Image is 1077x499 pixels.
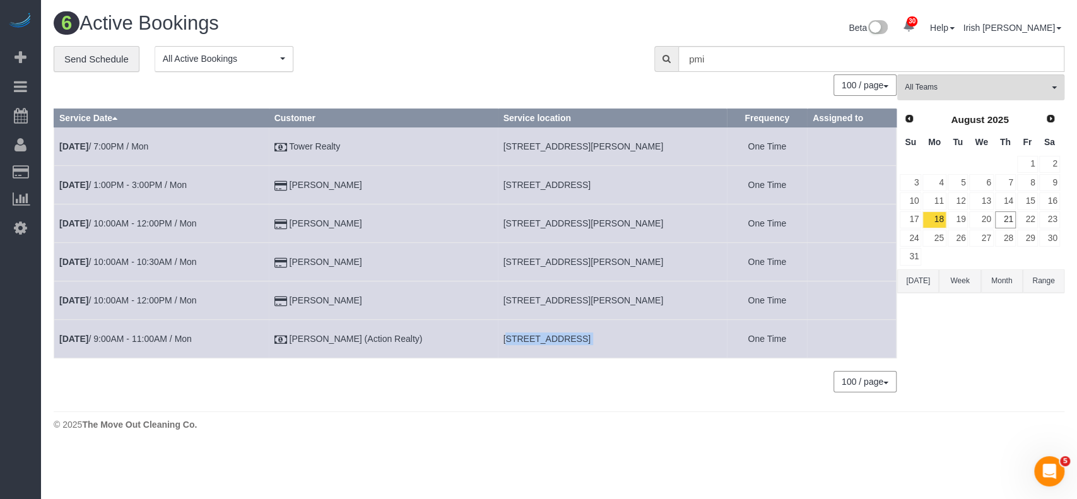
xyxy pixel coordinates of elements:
[939,269,980,293] button: Week
[503,334,591,344] span: [STREET_ADDRESS]
[727,166,807,204] td: Frequency
[995,211,1016,228] a: 21
[1034,456,1064,486] iframe: Intercom live chat
[995,174,1016,191] a: 7
[1023,269,1064,293] button: Range
[951,114,984,125] span: August
[897,269,939,293] button: [DATE]
[498,243,727,281] td: Service location
[969,211,993,228] a: 20
[498,109,727,127] th: Service location
[807,320,896,358] td: Assigned to
[727,243,807,281] td: Frequency
[807,243,896,281] td: Assigned to
[900,192,921,209] a: 10
[987,114,1008,125] span: 2025
[59,334,192,344] a: [DATE]/ 9:00AM - 11:00AM / Mon
[1039,192,1060,209] a: 16
[807,109,896,127] th: Assigned to
[833,371,897,392] button: 100 / page
[54,281,269,320] td: Schedule date
[1023,137,1032,147] span: Friday
[59,295,197,305] a: [DATE]/ 10:00AM - 12:00PM / Mon
[59,257,197,267] a: [DATE]/ 10:00AM - 10:30AM / Mon
[274,143,287,152] i: Check Payment
[905,82,1049,93] span: All Teams
[274,297,287,306] i: Credit Card Payment
[269,243,498,281] td: Customer
[289,180,362,190] a: [PERSON_NAME]
[1039,156,1060,173] a: 2
[289,257,362,267] a: [PERSON_NAME]
[59,334,88,344] b: [DATE]
[922,230,946,247] a: 25
[1017,192,1038,209] a: 15
[900,174,921,191] a: 3
[54,166,269,204] td: Schedule date
[948,211,968,228] a: 19
[975,137,988,147] span: Wednesday
[834,74,897,96] nav: Pagination navigation
[727,320,807,358] td: Frequency
[269,166,498,204] td: Customer
[274,259,287,267] i: Credit Card Payment
[1000,137,1011,147] span: Thursday
[948,230,968,247] a: 26
[904,114,914,124] span: Prev
[289,218,362,228] a: [PERSON_NAME]
[948,192,968,209] a: 12
[922,174,946,191] a: 4
[163,52,277,65] span: All Active Bookings
[995,230,1016,247] a: 28
[849,23,888,33] a: Beta
[269,320,498,358] td: Customer
[59,180,187,190] a: [DATE]/ 1:00PM - 3:00PM / Mon
[1017,230,1038,247] a: 29
[1017,211,1038,228] a: 22
[289,295,362,305] a: [PERSON_NAME]
[59,295,88,305] b: [DATE]
[498,166,727,204] td: Service location
[59,257,88,267] b: [DATE]
[503,218,664,228] span: [STREET_ADDRESS][PERSON_NAME]
[503,257,664,267] span: [STREET_ADDRESS][PERSON_NAME]
[289,334,422,344] a: [PERSON_NAME] (Action Realty)
[953,137,963,147] span: Tuesday
[1039,211,1060,228] a: 23
[1042,110,1059,128] a: Next
[897,13,921,40] a: 30
[503,295,664,305] span: [STREET_ADDRESS][PERSON_NAME]
[503,180,591,190] span: [STREET_ADDRESS]
[269,109,498,127] th: Customer
[900,211,921,228] a: 17
[498,204,727,243] td: Service location
[1039,230,1060,247] a: 30
[54,13,550,34] h1: Active Bookings
[969,192,993,209] a: 13
[274,182,287,191] i: Credit Card Payment
[969,230,993,247] a: 27
[678,46,1064,72] input: Enter the first 3 letters of the name to search
[82,420,197,430] strong: The Move Out Cleaning Co.
[54,320,269,358] td: Schedule date
[1060,456,1070,466] span: 5
[963,23,1061,33] a: Irish [PERSON_NAME]
[922,192,946,209] a: 11
[59,141,88,151] b: [DATE]
[1039,174,1060,191] a: 9
[900,230,921,247] a: 24
[498,320,727,358] td: Service location
[727,109,807,127] th: Frequency
[727,127,807,166] td: Frequency
[930,23,955,33] a: Help
[54,109,269,127] th: Service Date
[269,281,498,320] td: Customer
[1017,156,1038,173] a: 1
[833,74,897,96] button: 100 / page
[54,418,1064,431] div: © 2025
[907,16,917,26] span: 30
[928,137,941,147] span: Monday
[727,281,807,320] td: Frequency
[8,13,33,30] img: Automaid Logo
